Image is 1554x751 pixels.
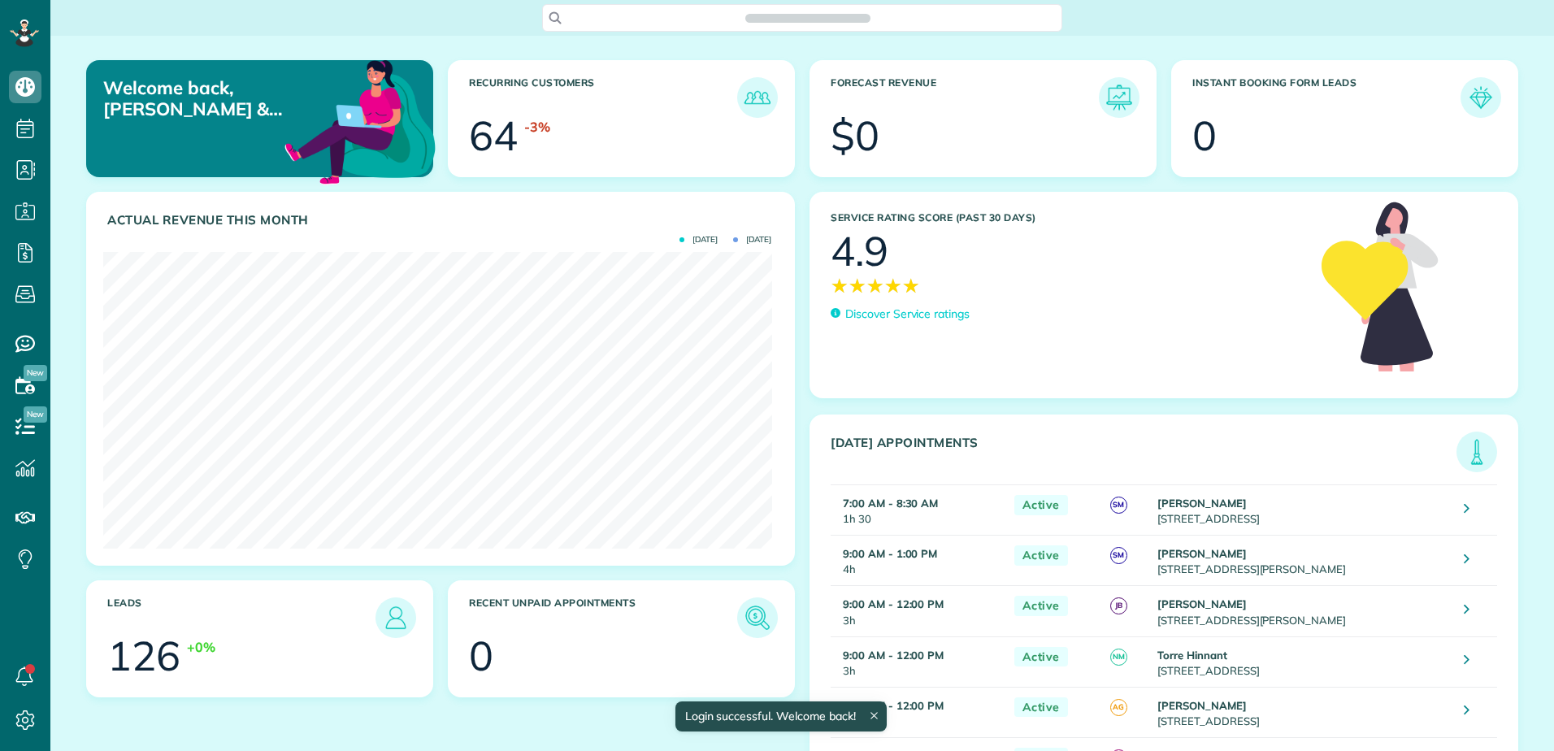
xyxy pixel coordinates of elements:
img: icon_forecast_revenue-8c13a41c7ed35a8dcfafea3cbb826a0462acb37728057bba2d056411b612bbbe.png [1103,81,1135,114]
h3: Recent unpaid appointments [469,597,737,638]
p: Welcome back, [PERSON_NAME] & [PERSON_NAME]! [103,77,323,120]
div: 126 [107,636,180,676]
span: [DATE] [679,236,718,244]
h3: Forecast Revenue [831,77,1099,118]
strong: [PERSON_NAME] [1157,597,1247,610]
div: $0 [831,115,879,156]
div: +0% [187,638,215,657]
strong: 9:00 AM - 12:00 PM [843,597,944,610]
img: dashboard_welcome-42a62b7d889689a78055ac9021e634bf52bae3f8056760290aed330b23ab8690.png [281,41,439,199]
span: JB [1110,597,1127,614]
span: [DATE] [733,236,771,244]
img: icon_form_leads-04211a6a04a5b2264e4ee56bc0799ec3eb69b7e499cbb523a139df1d13a81ae0.png [1465,81,1497,114]
td: 1h 30 [831,485,1006,536]
span: New [24,406,47,423]
td: 3h [831,586,1006,636]
div: 4.9 [831,231,888,271]
span: ★ [884,271,902,300]
span: Active [1014,596,1068,616]
span: NM [1110,649,1127,666]
strong: 9:00 AM - 1:00 PM [843,547,937,560]
img: icon_recurring_customers-cf858462ba22bcd05b5a5880d41d6543d210077de5bb9ebc9590e49fd87d84ed.png [741,81,774,114]
strong: 7:00 AM - 8:30 AM [843,497,938,510]
h3: Service Rating score (past 30 days) [831,212,1305,224]
strong: [PERSON_NAME] [1157,547,1247,560]
h3: [DATE] Appointments [831,436,1456,472]
a: Discover Service ratings [831,306,970,323]
td: [STREET_ADDRESS][PERSON_NAME] [1153,586,1452,636]
img: icon_unpaid_appointments-47b8ce3997adf2238b356f14209ab4cced10bd1f174958f3ca8f1d0dd7fffeee.png [741,601,774,634]
div: Login successful. Welcome back! [675,701,886,731]
span: AG [1110,699,1127,716]
div: 64 [469,115,518,156]
img: icon_leads-1bed01f49abd5b7fead27621c3d59655bb73ed531f8eeb49469d10e621d6b896.png [380,601,412,634]
div: 0 [1192,115,1217,156]
span: Active [1014,647,1068,667]
td: 4h [831,536,1006,586]
span: ★ [849,271,866,300]
span: New [24,365,47,381]
h3: Leads [107,597,375,638]
span: SM [1110,497,1127,514]
strong: 9:00 AM - 12:00 PM [843,649,944,662]
span: ★ [866,271,884,300]
span: ★ [831,271,849,300]
span: SM [1110,547,1127,564]
td: 3h [831,687,1006,737]
span: Active [1014,545,1068,566]
td: [STREET_ADDRESS] [1153,636,1452,687]
h3: Instant Booking Form Leads [1192,77,1461,118]
div: -3% [524,118,550,137]
h3: Actual Revenue this month [107,213,778,228]
div: 0 [469,636,493,676]
span: ★ [902,271,920,300]
strong: [PERSON_NAME] [1157,699,1247,712]
strong: 9:00 AM - 12:00 PM [843,699,944,712]
span: Active [1014,495,1068,515]
p: Discover Service ratings [845,306,970,323]
span: Search ZenMaid… [762,10,853,26]
span: Active [1014,697,1068,718]
td: 3h [831,636,1006,687]
td: [STREET_ADDRESS] [1153,687,1452,737]
td: [STREET_ADDRESS] [1153,485,1452,536]
img: icon_todays_appointments-901f7ab196bb0bea1936b74009e4eb5ffbc2d2711fa7634e0d609ed5ef32b18b.png [1461,436,1493,468]
td: [STREET_ADDRESS][PERSON_NAME] [1153,536,1452,586]
strong: [PERSON_NAME] [1157,497,1247,510]
strong: Torre Hinnant [1157,649,1227,662]
h3: Recurring Customers [469,77,737,118]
